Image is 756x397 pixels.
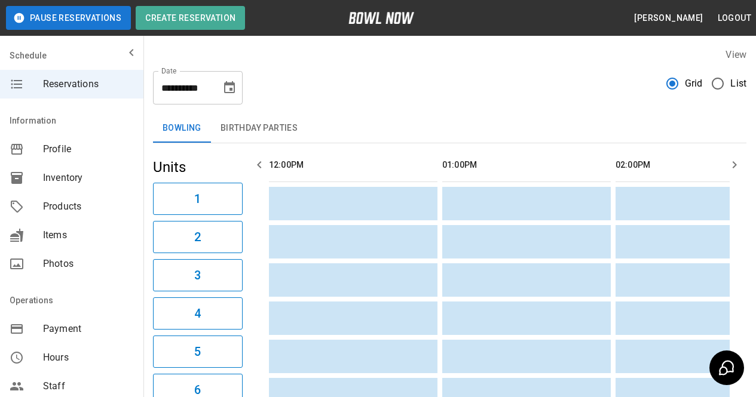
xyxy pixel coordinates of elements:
[269,148,437,182] th: 12:00PM
[726,49,746,60] label: View
[153,114,211,143] button: Bowling
[153,158,243,177] h5: Units
[43,379,134,393] span: Staff
[153,183,243,215] button: 1
[348,12,414,24] img: logo
[43,228,134,242] span: Items
[6,6,131,30] button: Pause Reservations
[43,350,134,365] span: Hours
[629,7,708,29] button: [PERSON_NAME]
[153,221,243,253] button: 2
[153,114,746,143] div: inventory tabs
[43,322,134,336] span: Payment
[43,199,134,214] span: Products
[194,342,201,361] h6: 5
[218,76,241,100] button: Choose date, selected date is Sep 4, 2025
[43,142,134,156] span: Profile
[685,76,703,91] span: Grid
[442,148,611,182] th: 01:00PM
[153,336,243,368] button: 5
[194,227,201,247] h6: 2
[194,304,201,323] h6: 4
[43,257,134,271] span: Photos
[194,266,201,285] h6: 3
[136,6,245,30] button: Create Reservation
[153,259,243,291] button: 3
[43,171,134,185] span: Inventory
[211,114,307,143] button: Birthday Parties
[43,77,134,91] span: Reservations
[713,7,756,29] button: Logout
[153,297,243,330] button: 4
[730,76,746,91] span: List
[194,189,201,208] h6: 1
